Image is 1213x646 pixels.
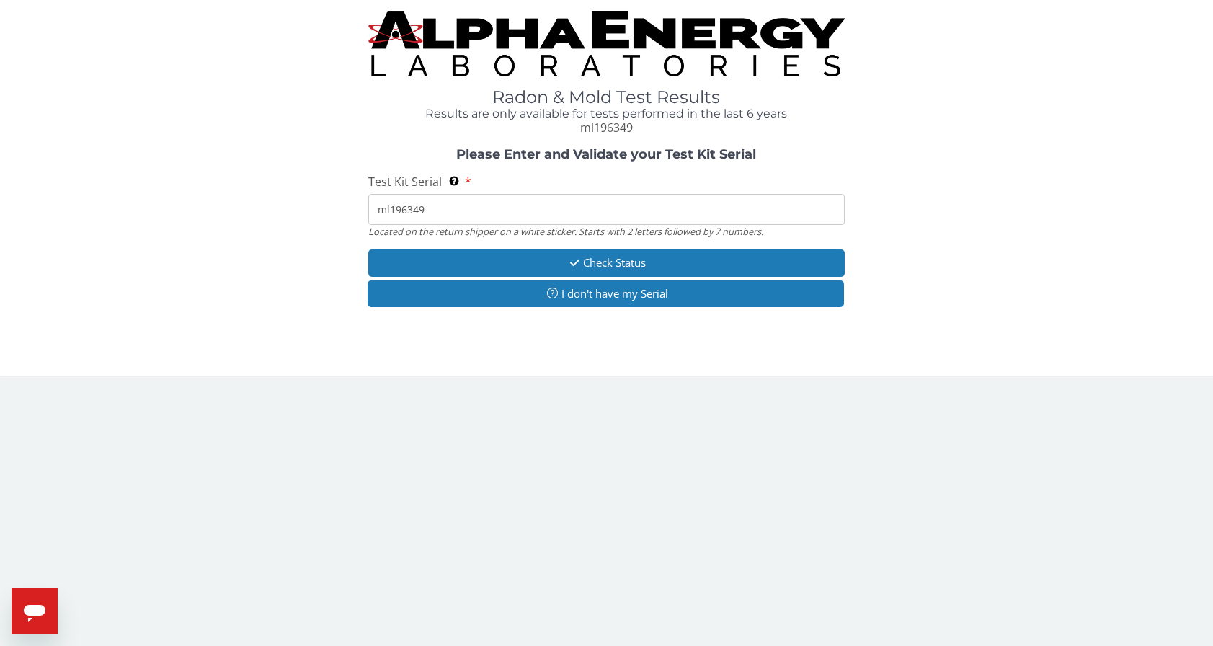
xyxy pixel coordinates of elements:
[368,174,442,190] span: Test Kit Serial
[368,107,845,120] h4: Results are only available for tests performed in the last 6 years
[368,280,844,307] button: I don't have my Serial
[368,11,845,76] img: TightCrop.jpg
[456,146,756,162] strong: Please Enter and Validate your Test Kit Serial
[12,588,58,634] iframe: Button to launch messaging window
[368,225,845,238] div: Located on the return shipper on a white sticker. Starts with 2 letters followed by 7 numbers.
[368,88,845,107] h1: Radon & Mold Test Results
[580,120,633,136] span: ml196349
[368,249,845,276] button: Check Status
